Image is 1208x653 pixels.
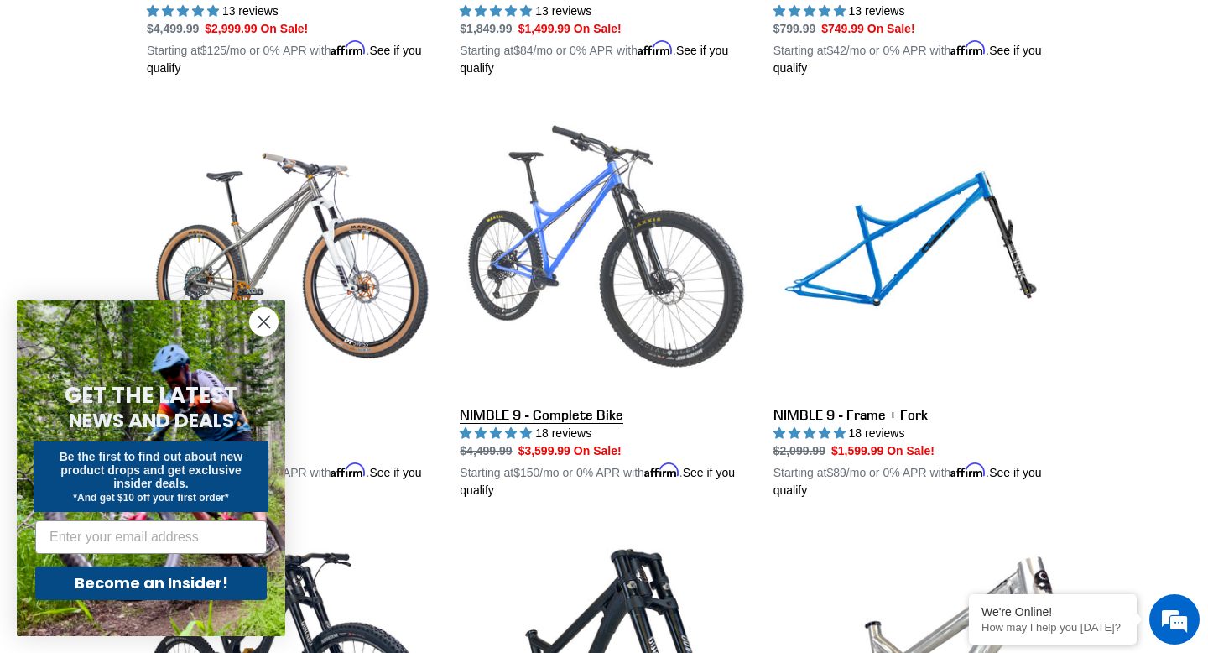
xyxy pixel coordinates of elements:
[8,458,320,517] textarea: Type your message and hit 'Enter'
[112,94,307,116] div: Chat with us now
[73,492,228,504] span: *And get $10 off your first order*
[249,307,279,337] button: Close dialog
[18,92,44,118] div: Navigation go back
[275,8,315,49] div: Minimize live chat window
[981,621,1124,634] p: How may I help you today?
[60,450,243,490] span: Be the first to find out about new product drops and get exclusive insider deals.
[65,380,237,410] span: GET THE LATEST
[35,520,267,554] input: Enter your email address
[35,567,267,600] button: Become an Insider!
[54,84,96,126] img: d_696896380_company_1647369064580_696896380
[69,407,234,434] span: NEWS AND DEALS
[97,212,232,381] span: We're online!
[981,605,1124,619] div: We're Online!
